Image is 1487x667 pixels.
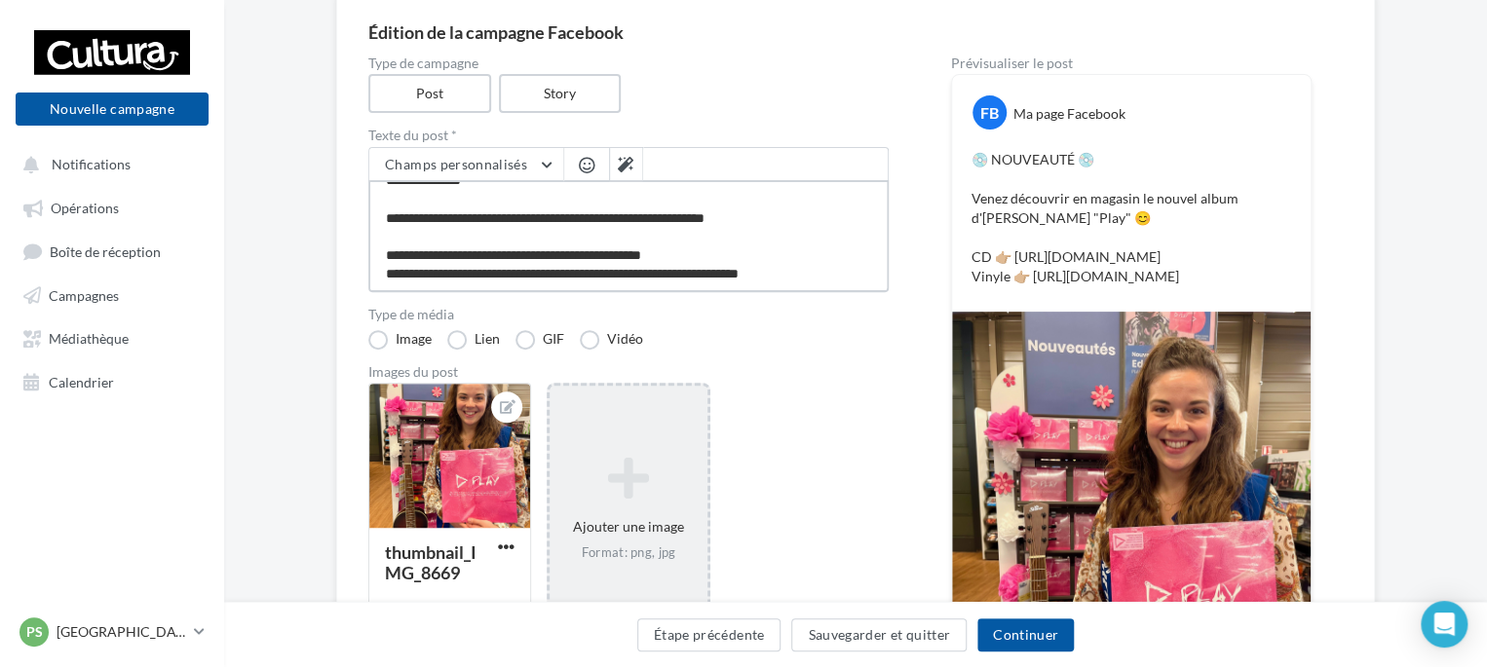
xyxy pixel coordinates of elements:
[57,622,186,642] p: [GEOGRAPHIC_DATA]
[52,156,131,172] span: Notifications
[499,74,622,113] label: Story
[12,189,212,224] a: Opérations
[12,319,212,354] a: Médiathèque
[1013,104,1125,124] div: Ma page Facebook
[515,330,564,350] label: GIF
[368,56,889,70] label: Type de campagne
[580,330,643,350] label: Vidéo
[16,93,209,126] button: Nouvelle campagne
[972,95,1007,130] div: FB
[385,541,477,583] div: thumbnail_IMG_8669
[637,618,782,651] button: Étape précédente
[368,330,432,350] label: Image
[50,242,161,259] span: Boîte de réception
[951,56,1312,70] div: Prévisualiser le post
[447,330,500,350] label: Lien
[369,148,563,181] button: Champs personnalisés
[16,613,209,650] a: PS [GEOGRAPHIC_DATA]
[26,622,43,642] span: PS
[49,330,129,347] span: Médiathèque
[368,365,889,379] div: Images du post
[791,618,967,651] button: Sauvegarder et quitter
[12,363,212,398] a: Calendrier
[12,277,212,312] a: Campagnes
[368,23,1343,41] div: Édition de la campagne Facebook
[49,373,114,389] span: Calendrier
[385,156,527,172] span: Champs personnalisés
[12,146,205,181] button: Notifications
[368,308,889,321] label: Type de média
[51,200,119,216] span: Opérations
[12,233,212,269] a: Boîte de réception
[368,129,889,142] label: Texte du post *
[49,286,119,303] span: Campagnes
[368,74,491,113] label: Post
[972,150,1291,286] p: 💿 NOUVEAUTÉ 💿 Venez découvrir en magasin le nouvel album d'[PERSON_NAME] "Play" 😊 CD 👉🏼 [URL][DOM...
[977,618,1074,651] button: Continuer
[1421,601,1468,648] div: Open Intercom Messenger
